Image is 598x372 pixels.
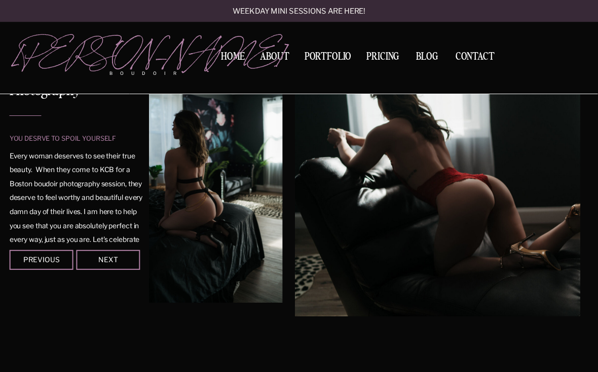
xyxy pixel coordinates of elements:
a: Portfolio [301,52,355,65]
img: woman kneeling on black bed wearing black lingerie with gold chains in a luxury boudoir photograp... [120,59,282,302]
p: boudoir [109,70,192,77]
a: Pricing [364,52,402,65]
a: [PERSON_NAME] [14,35,193,65]
p: you desrve to spoil yourself [10,134,132,143]
p: Every woman deserves to see their true beauty. When they come to KCB for a Boston boudoir photogr... [10,149,144,234]
a: Weekday mini sessions are here! [206,8,392,16]
div: Next [78,257,138,263]
div: Previous [12,257,71,263]
a: BLOG [412,52,442,61]
a: Contact [452,52,498,62]
h1: Boston Boudoir Photography [10,64,143,103]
